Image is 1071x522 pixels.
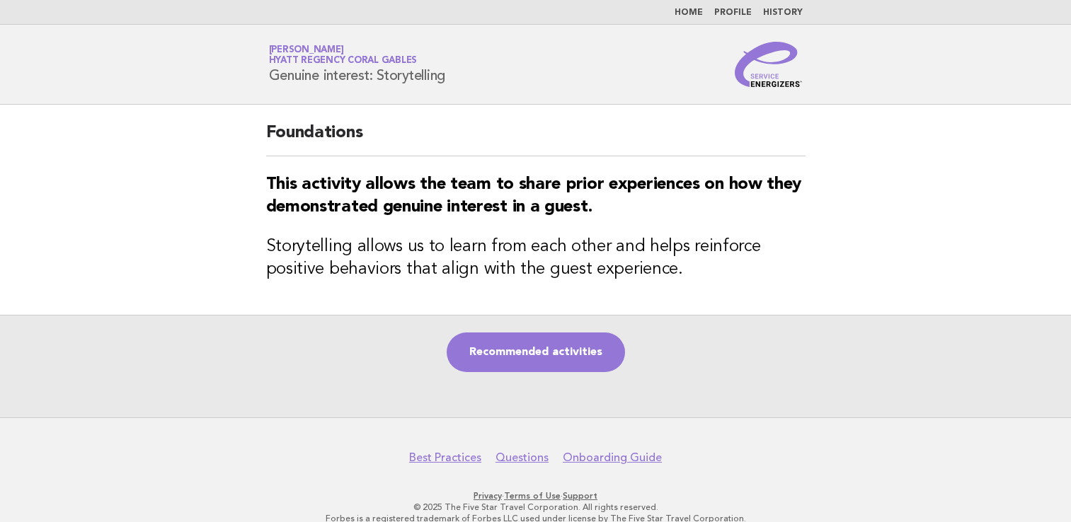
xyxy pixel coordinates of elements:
a: Support [563,491,597,501]
a: Privacy [474,491,502,501]
a: Profile [714,8,752,17]
h1: Genuine interest: Storytelling [269,46,446,83]
a: Onboarding Guide [563,451,662,465]
a: History [763,8,803,17]
a: Recommended activities [447,332,625,372]
a: Questions [496,451,549,465]
h3: Storytelling allows us to learn from each other and helps reinforce positive behaviors that align... [266,236,806,281]
strong: This activity allows the team to share prior experiences on how they demonstrated genuine interes... [266,176,802,216]
p: © 2025 The Five Star Travel Corporation. All rights reserved. [103,501,969,513]
a: Home [675,8,703,17]
h2: Foundations [266,122,806,156]
a: [PERSON_NAME]Hyatt Regency Coral Gables [269,45,418,65]
span: Hyatt Regency Coral Gables [269,57,418,66]
img: Service Energizers [735,42,803,87]
a: Best Practices [409,451,481,465]
a: Terms of Use [504,491,561,501]
p: · · [103,490,969,501]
